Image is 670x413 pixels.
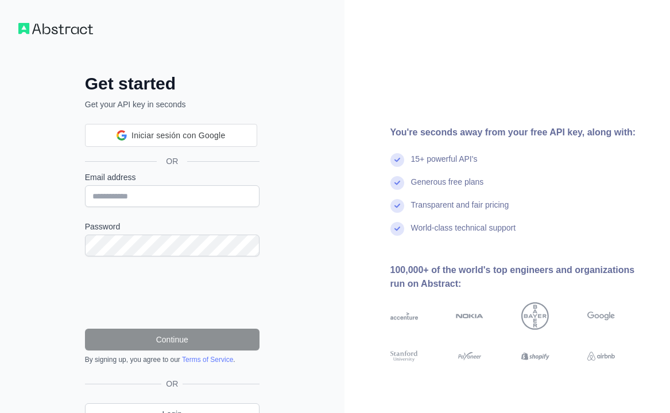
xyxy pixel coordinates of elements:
[85,270,260,315] iframe: reCAPTCHA
[456,302,483,330] img: nokia
[390,222,404,236] img: check mark
[390,176,404,190] img: check mark
[390,302,418,330] img: accenture
[587,349,615,363] img: airbnb
[85,73,260,94] h2: Get started
[390,349,418,363] img: stanford university
[161,378,183,389] span: OR
[456,349,483,363] img: payoneer
[521,349,549,363] img: shopify
[587,302,615,330] img: google
[390,153,404,167] img: check mark
[390,263,652,291] div: 100,000+ of the world's top engineers and organizations run on Abstract:
[411,176,484,199] div: Generous free plans
[85,355,260,364] div: By signing up, you agree to our .
[18,23,93,34] img: Workflow
[390,199,404,213] img: check mark
[411,222,516,245] div: World-class technical support
[85,124,257,147] div: Iniciar sesión con Google
[85,329,260,350] button: Continue
[85,221,260,232] label: Password
[157,155,187,167] span: OR
[85,99,260,110] p: Get your API key in seconds
[131,130,225,142] span: Iniciar sesión con Google
[411,199,509,222] div: Transparent and fair pricing
[521,302,549,330] img: bayer
[85,172,260,183] label: Email address
[390,126,652,139] div: You're seconds away from your free API key, along with:
[411,153,478,176] div: 15+ powerful API's
[182,356,233,364] a: Terms of Service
